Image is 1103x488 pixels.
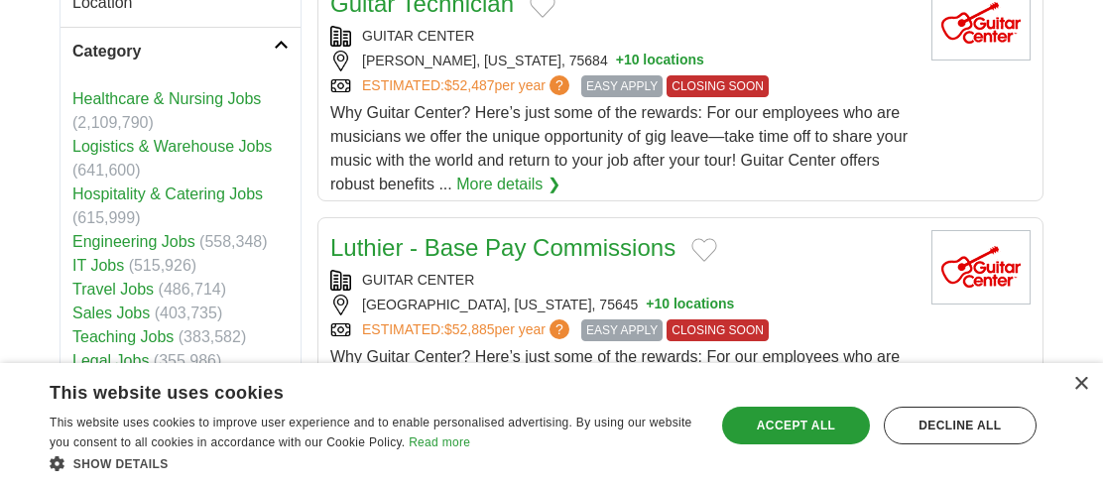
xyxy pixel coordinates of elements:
a: Category [61,27,301,75]
div: Close [1073,377,1088,392]
span: $52,885 [444,321,495,337]
span: + [646,295,654,315]
span: (641,600) [72,162,141,179]
span: (558,348) [199,233,268,250]
div: Accept all [722,407,869,444]
div: Decline all [884,407,1037,444]
a: Luthier - Base Pay Commissions [330,234,675,261]
span: EASY APPLY [581,319,663,341]
a: Sales Jobs [72,305,150,321]
button: +10 locations [616,51,704,71]
a: Logistics & Warehouse Jobs [72,138,272,155]
span: This website uses cookies to improve user experience and to enable personalised advertising. By u... [50,416,692,449]
span: Why Guitar Center? Here’s just some of the rewards: For our employees who are musicians we offer ... [330,104,908,192]
a: Legal Jobs [72,352,149,369]
span: EASY APPLY [581,75,663,97]
div: [PERSON_NAME], [US_STATE], 75684 [330,51,916,71]
span: (383,582) [179,328,247,345]
span: ? [550,319,569,339]
span: Why Guitar Center? Here’s just some of the rewards: For our employees who are musicians we offer ... [330,348,908,436]
span: (615,999) [72,209,141,226]
span: (2,109,790) [72,114,154,131]
a: Read more, opens a new window [409,435,470,449]
span: Show details [73,457,169,471]
a: Engineering Jobs [72,233,195,250]
a: ESTIMATED:$52,885per year? [362,319,573,341]
a: Teaching Jobs [72,328,174,345]
a: More details ❯ [456,173,560,196]
a: Hospitality & Catering Jobs [72,185,263,202]
a: GUITAR CENTER [362,272,474,288]
button: Add to favorite jobs [691,238,717,262]
span: (355,986) [154,352,222,369]
span: $52,487 [444,77,495,93]
a: ESTIMATED:$52,487per year? [362,75,573,97]
button: +10 locations [646,295,734,315]
span: CLOSING SOON [667,319,769,341]
span: ? [550,75,569,95]
a: Travel Jobs [72,281,154,298]
span: + [616,51,624,71]
div: Show details [50,453,695,473]
span: (486,714) [159,281,227,298]
span: (515,926) [129,257,197,274]
span: (403,735) [155,305,223,321]
h2: Category [72,40,274,63]
a: GUITAR CENTER [362,28,474,44]
div: [GEOGRAPHIC_DATA], [US_STATE], 75645 [330,295,916,315]
a: IT Jobs [72,257,124,274]
img: Guitar Center logo [931,230,1031,305]
div: This website uses cookies [50,375,646,405]
span: CLOSING SOON [667,75,769,97]
a: Healthcare & Nursing Jobs [72,90,261,107]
